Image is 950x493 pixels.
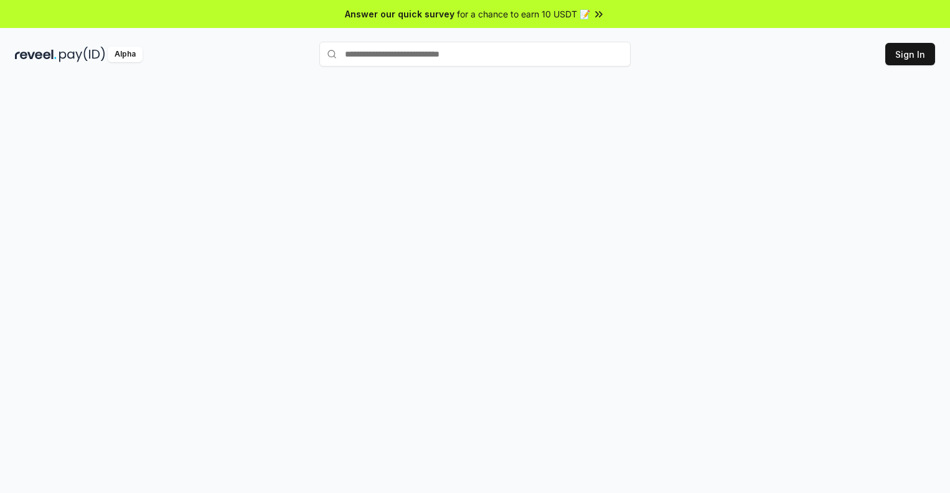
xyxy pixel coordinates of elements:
[59,47,105,62] img: pay_id
[15,47,57,62] img: reveel_dark
[457,7,590,21] span: for a chance to earn 10 USDT 📝
[345,7,454,21] span: Answer our quick survey
[108,47,143,62] div: Alpha
[885,43,935,65] button: Sign In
